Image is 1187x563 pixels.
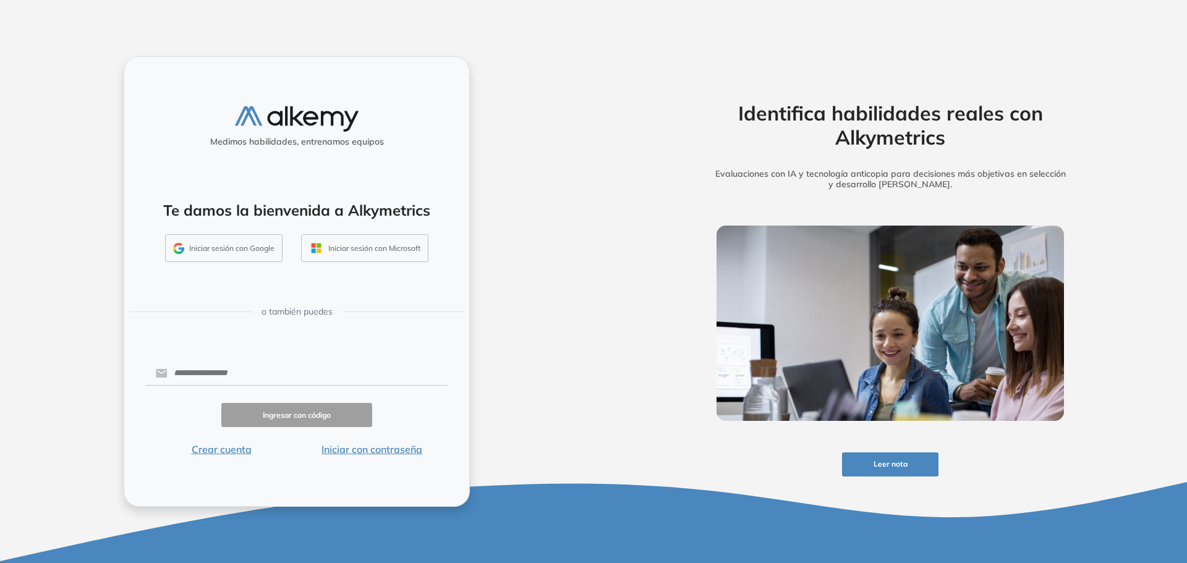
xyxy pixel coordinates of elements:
[297,442,448,457] button: Iniciar con contraseña
[301,234,428,263] button: Iniciar sesión con Microsoft
[1125,504,1187,563] iframe: Chat Widget
[235,106,359,132] img: logo-alkemy
[309,241,323,255] img: OUTLOOK_ICON
[262,305,333,318] span: o también puedes
[697,101,1083,149] h2: Identifica habilidades reales con Alkymetrics
[221,403,372,427] button: Ingresar con código
[165,234,283,263] button: Iniciar sesión con Google
[697,169,1083,190] h5: Evaluaciones con IA y tecnología anticopia para decisiones más objetivas en selección y desarroll...
[1125,504,1187,563] div: Widget de chat
[842,452,938,476] button: Leer nota
[146,442,297,457] button: Crear cuenta
[129,137,464,147] h5: Medimos habilidades, entrenamos equipos
[173,243,184,254] img: GMAIL_ICON
[717,226,1064,421] img: img-more-info
[140,201,453,219] h4: Te damos la bienvenida a Alkymetrics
